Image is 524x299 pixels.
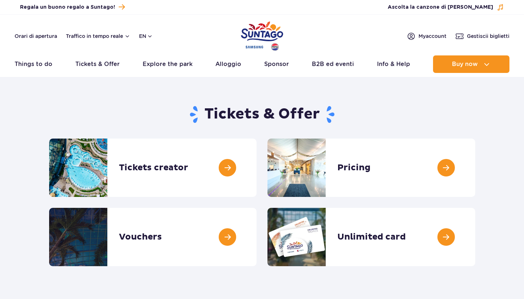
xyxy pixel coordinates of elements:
[452,61,478,67] span: Buy now
[433,55,509,73] button: Buy now
[388,4,493,11] span: Ascolta la canzone di [PERSON_NAME]
[139,32,153,40] button: en
[455,32,509,40] a: Gestiscii biglietti
[20,2,125,12] a: Regala un buono regalo a Suntago!
[20,4,115,11] span: Regala un buono regalo a Suntago!
[467,32,509,40] span: Gestisci i biglietti
[264,55,289,73] a: Sponsor
[66,33,130,39] button: Traffico in tempo reale
[15,55,52,73] a: Things to do
[418,32,446,40] span: My account
[407,32,446,40] a: Myaccount
[49,105,475,124] h1: Tickets & Offer
[377,55,410,73] a: Info & Help
[388,4,504,11] button: Ascolta la canzone di [PERSON_NAME]
[15,32,57,40] a: Orari di apertura
[215,55,241,73] a: Alloggio
[143,55,192,73] a: Explore the park
[312,55,354,73] a: B2B ed eventi
[75,55,120,73] a: Tickets & Offer
[241,18,283,52] a: Park of Poland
